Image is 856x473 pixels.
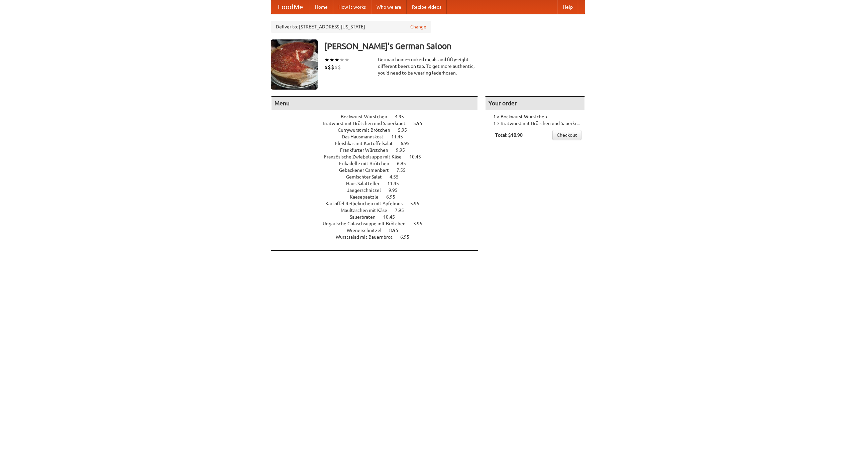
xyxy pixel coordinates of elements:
li: ★ [329,56,334,64]
a: Französische Zwiebelsuppe mit Käse 10.45 [324,154,433,159]
a: Recipe videos [407,0,447,14]
li: ★ [344,56,349,64]
span: Gemischter Salat [346,174,389,180]
span: 10.45 [383,214,402,220]
div: German home-cooked meals and fifty-eight different beers on tap. To get more authentic, you'd nee... [378,56,478,76]
a: Fleishkas mit Kartoffelsalat 6.95 [335,141,422,146]
a: Das Hausmannskost 11.45 [342,134,415,139]
span: Französische Zwiebelsuppe mit Käse [324,154,408,159]
li: $ [328,64,331,71]
span: 11.45 [391,134,410,139]
span: Kaesepaetzle [350,194,385,200]
span: Bratwurst mit Brötchen und Sauerkraut [323,121,412,126]
span: Currywurst mit Brötchen [338,127,397,133]
a: Kartoffel Reibekuchen mit Apfelmus 5.95 [325,201,432,206]
span: 8.95 [389,228,405,233]
span: 9.95 [389,188,404,193]
li: ★ [324,56,329,64]
h4: Menu [271,97,478,110]
a: Frankfurter Würstchen 9.95 [340,147,417,153]
span: 6.95 [386,194,402,200]
h3: [PERSON_NAME]'s German Saloon [324,39,585,53]
span: Kartoffel Reibekuchen mit Apfelmus [325,201,409,206]
span: 5.95 [413,121,429,126]
a: Sauerbraten 10.45 [350,214,407,220]
a: Home [310,0,333,14]
img: angular.jpg [271,39,318,90]
span: 4.55 [390,174,405,180]
span: Haus Salatteller [346,181,386,186]
li: ★ [339,56,344,64]
span: Frikadelle mit Brötchen [339,161,396,166]
li: 1 × Bockwurst Würstchen [489,113,581,120]
span: 6.95 [397,161,413,166]
a: FoodMe [271,0,310,14]
a: Wurstsalad mit Bauernbrot 6.95 [336,234,422,240]
h4: Your order [485,97,585,110]
a: Haus Salatteller 11.45 [346,181,411,186]
span: 5.95 [398,127,414,133]
a: Help [557,0,578,14]
a: Who we are [371,0,407,14]
span: 11.45 [387,181,406,186]
a: Currywurst mit Brötchen 5.95 [338,127,419,133]
span: Jaegerschnitzel [347,188,388,193]
li: 1 × Bratwurst mit Brötchen und Sauerkraut [489,120,581,127]
a: Maultaschen mit Käse 7.95 [341,208,416,213]
li: $ [334,64,338,71]
b: Total: $10.90 [495,132,523,138]
a: Frikadelle mit Brötchen 6.95 [339,161,418,166]
span: Frankfurter Würstchen [340,147,395,153]
span: Fleishkas mit Kartoffelsalat [335,141,400,146]
a: Kaesepaetzle 6.95 [350,194,408,200]
a: How it works [333,0,371,14]
a: Gemischter Salat 4.55 [346,174,411,180]
span: 4.95 [395,114,411,119]
span: 7.95 [395,208,411,213]
span: 6.95 [400,234,416,240]
li: $ [338,64,341,71]
span: Maultaschen mit Käse [341,208,394,213]
a: Gebackener Camenbert 7.55 [339,167,418,173]
li: $ [324,64,328,71]
a: Bockwurst Würstchen 4.95 [341,114,416,119]
a: Bratwurst mit Brötchen und Sauerkraut 5.95 [323,121,435,126]
a: Wienerschnitzel 8.95 [347,228,411,233]
span: Wienerschnitzel [347,228,388,233]
span: Wurstsalad mit Bauernbrot [336,234,399,240]
span: Das Hausmannskost [342,134,390,139]
span: Bockwurst Würstchen [341,114,394,119]
a: Ungarische Gulaschsuppe mit Brötchen 3.95 [323,221,435,226]
li: ★ [334,56,339,64]
a: Jaegerschnitzel 9.95 [347,188,410,193]
li: $ [331,64,334,71]
span: 3.95 [413,221,429,226]
span: 7.55 [397,167,412,173]
a: Checkout [552,130,581,140]
span: Gebackener Camenbert [339,167,396,173]
span: 5.95 [410,201,426,206]
span: 6.95 [401,141,416,146]
span: Sauerbraten [350,214,382,220]
span: 9.95 [396,147,412,153]
span: 10.45 [409,154,428,159]
div: Deliver to: [STREET_ADDRESS][US_STATE] [271,21,431,33]
span: Ungarische Gulaschsuppe mit Brötchen [323,221,412,226]
a: Change [410,23,426,30]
